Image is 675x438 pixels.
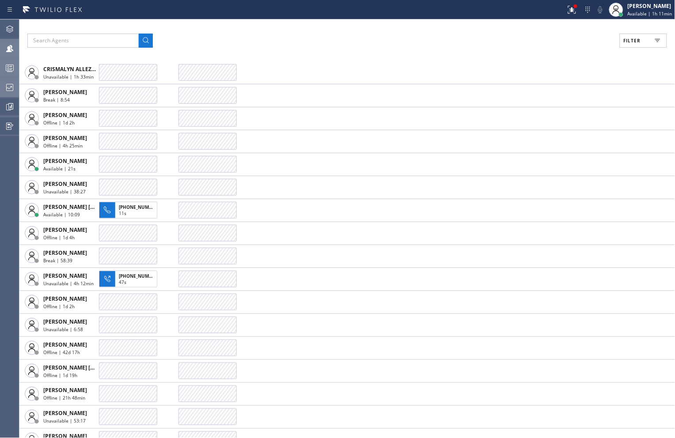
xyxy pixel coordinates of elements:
[99,199,160,221] button: [PHONE_NUMBER]11s
[43,272,87,279] span: [PERSON_NAME]
[628,11,672,17] span: Available | 1h 11min
[43,203,132,211] span: [PERSON_NAME] [PERSON_NAME]
[119,204,159,210] span: [PHONE_NUMBER]
[43,120,75,126] span: Offline | 1d 2h
[119,210,126,216] span: 11s
[594,4,607,16] button: Mute
[43,349,80,355] span: Offline | 42d 17h
[43,295,87,302] span: [PERSON_NAME]
[43,111,87,119] span: [PERSON_NAME]
[43,318,87,325] span: [PERSON_NAME]
[43,410,87,417] span: [PERSON_NAME]
[43,211,80,218] span: Available | 10:09
[624,38,641,44] span: Filter
[43,249,87,257] span: [PERSON_NAME]
[27,34,139,48] input: Search Agents
[43,157,87,165] span: [PERSON_NAME]
[43,341,87,348] span: [PERSON_NAME]
[43,303,75,310] span: Offline | 1d 2h
[43,74,94,80] span: Unavailable | 1h 33min
[43,326,83,332] span: Unavailable | 6:58
[119,279,126,285] span: 47s
[43,387,87,394] span: [PERSON_NAME]
[43,97,70,103] span: Break | 8:54
[43,189,86,195] span: Unavailable | 38:27
[43,226,87,234] span: [PERSON_NAME]
[43,372,77,378] span: Offline | 1d 19h
[43,257,72,264] span: Break | 58:39
[43,166,76,172] span: Available | 21s
[43,88,87,96] span: [PERSON_NAME]
[119,273,159,279] span: [PHONE_NUMBER]
[43,234,75,241] span: Offline | 1d 4h
[43,180,87,188] span: [PERSON_NAME]
[43,280,94,287] span: Unavailable | 4h 12min
[43,364,132,371] span: [PERSON_NAME] [PERSON_NAME]
[620,34,667,48] button: Filter
[43,65,98,73] span: CRISMALYN ALLEZER
[99,268,160,290] button: [PHONE_NUMBER]47s
[43,143,83,149] span: Offline | 4h 25min
[43,134,87,142] span: [PERSON_NAME]
[628,2,672,10] div: [PERSON_NAME]
[43,395,85,401] span: Offline | 21h 48min
[43,418,86,424] span: Unavailable | 53:17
